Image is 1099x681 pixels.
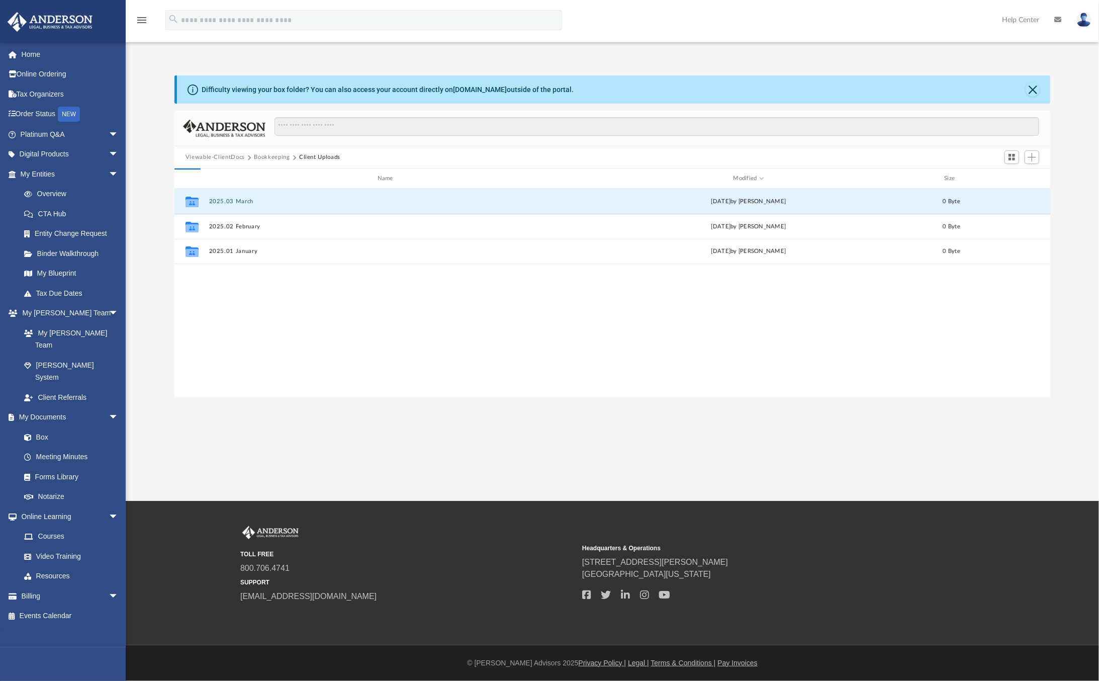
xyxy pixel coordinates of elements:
[711,199,730,204] span: [DATE]
[570,174,927,183] div: Modified
[1076,13,1091,27] img: User Pic
[168,14,179,25] i: search
[136,19,148,26] a: menu
[202,84,574,95] div: Difficulty viewing your box folder? You can also access your account directly on outside of the p...
[7,303,129,323] a: My [PERSON_NAME] Teamarrow_drop_down
[179,174,204,183] div: id
[209,248,566,254] button: 2025.01 January
[274,117,1040,136] input: Search files and folders
[976,174,1046,183] div: id
[14,283,134,303] a: Tax Due Dates
[109,407,129,428] span: arrow_drop_down
[209,198,566,205] button: 2025.03 March
[109,124,129,145] span: arrow_drop_down
[570,222,927,231] div: by [PERSON_NAME]
[14,427,124,447] a: Box
[1004,150,1020,164] button: Switch to Grid View
[136,14,148,26] i: menu
[931,174,971,183] div: Size
[14,546,124,566] a: Video Training
[5,12,96,32] img: Anderson Advisors Platinum Portal
[208,174,565,183] div: Name
[14,566,129,586] a: Resources
[14,204,134,224] a: CTA Hub
[7,586,134,606] a: Billingarrow_drop_down
[254,153,290,162] button: Bookkeeping
[14,467,124,487] a: Forms Library
[14,355,129,387] a: [PERSON_NAME] System
[126,658,1099,668] div: © [PERSON_NAME] Advisors 2025
[7,506,129,527] a: Online Learningarrow_drop_down
[1025,150,1040,164] button: Add
[717,659,757,667] a: Pay Invoices
[943,248,960,254] span: 0 Byte
[14,447,129,467] a: Meeting Minutes
[14,243,134,264] a: Binder Walkthrough
[109,164,129,185] span: arrow_drop_down
[651,659,716,667] a: Terms & Conditions |
[14,323,124,355] a: My [PERSON_NAME] Team
[240,592,377,601] a: [EMAIL_ADDRESS][DOMAIN_NAME]
[582,570,711,578] a: [GEOGRAPHIC_DATA][US_STATE]
[943,199,960,204] span: 0 Byte
[7,164,134,184] a: My Entitiesarrow_drop_down
[7,144,134,164] a: Digital Productsarrow_drop_down
[582,544,917,553] small: Headquarters & Operations
[14,527,129,547] a: Courses
[174,189,1051,397] div: grid
[579,659,626,667] a: Privacy Policy |
[943,224,960,229] span: 0 Byte
[570,247,927,256] div: by [PERSON_NAME]
[7,44,134,64] a: Home
[109,303,129,324] span: arrow_drop_down
[299,153,340,162] button: Client Uploads
[7,104,134,125] a: Order StatusNEW
[14,184,134,204] a: Overview
[14,487,129,507] a: Notarize
[109,586,129,607] span: arrow_drop_down
[240,564,290,572] a: 800.706.4741
[711,224,730,229] span: [DATE]
[14,264,129,284] a: My Blueprint
[7,606,134,626] a: Events Calendar
[1026,82,1040,97] button: Close
[240,550,575,559] small: TOLL FREE
[7,84,134,104] a: Tax Organizers
[582,558,728,566] a: [STREET_ADDRESS][PERSON_NAME]
[240,578,575,587] small: SUPPORT
[209,223,566,230] button: 2025.02 February
[14,224,134,244] a: Entity Change Request
[14,387,129,407] a: Client Referrals
[109,506,129,527] span: arrow_drop_down
[240,526,301,539] img: Anderson Advisors Platinum Portal
[58,107,80,122] div: NEW
[7,124,134,144] a: Platinum Q&Aarrow_drop_down
[711,248,730,254] span: [DATE]
[7,407,129,428] a: My Documentsarrow_drop_down
[453,86,507,94] a: [DOMAIN_NAME]
[186,153,245,162] button: Viewable-ClientDocs
[7,64,134,84] a: Online Ordering
[628,659,649,667] a: Legal |
[109,144,129,165] span: arrow_drop_down
[570,197,927,206] div: by [PERSON_NAME]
